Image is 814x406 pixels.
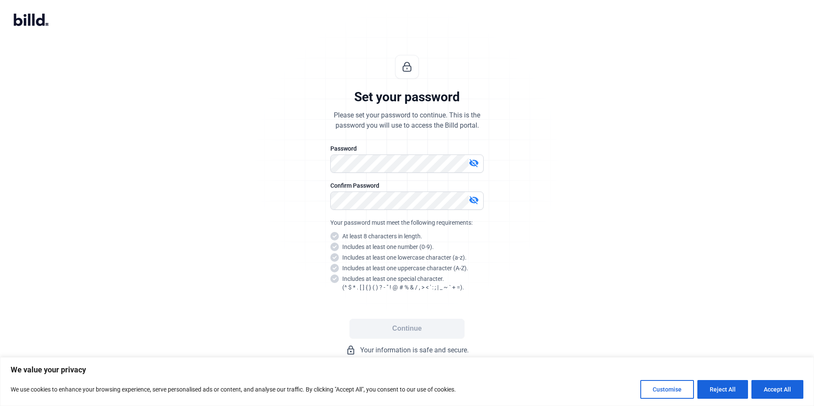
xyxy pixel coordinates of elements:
[279,345,535,355] div: Your information is safe and secure.
[640,380,694,399] button: Customise
[330,144,484,153] div: Password
[346,345,356,355] mat-icon: lock_outline
[342,274,464,292] snap: Includes at least one special character. (^ $ * . [ ] { } ( ) ? - " ! @ # % & / , > < ' : ; | _ ~...
[330,218,484,227] div: Your password must meet the following requirements:
[469,158,479,168] mat-icon: visibility_off
[469,195,479,205] mat-icon: visibility_off
[334,110,480,131] div: Please set your password to continue. This is the password you will use to access the Billd portal.
[11,365,803,375] p: We value your privacy
[330,181,484,190] div: Confirm Password
[342,232,422,240] snap: At least 8 characters in length.
[342,243,434,251] snap: Includes at least one number (0-9).
[354,89,460,105] div: Set your password
[350,319,464,338] button: Continue
[342,253,467,262] snap: Includes at least one lowercase character (a-z).
[342,264,468,272] snap: Includes at least one uppercase character (A-Z).
[751,380,803,399] button: Accept All
[11,384,456,395] p: We use cookies to enhance your browsing experience, serve personalised ads or content, and analys...
[697,380,748,399] button: Reject All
